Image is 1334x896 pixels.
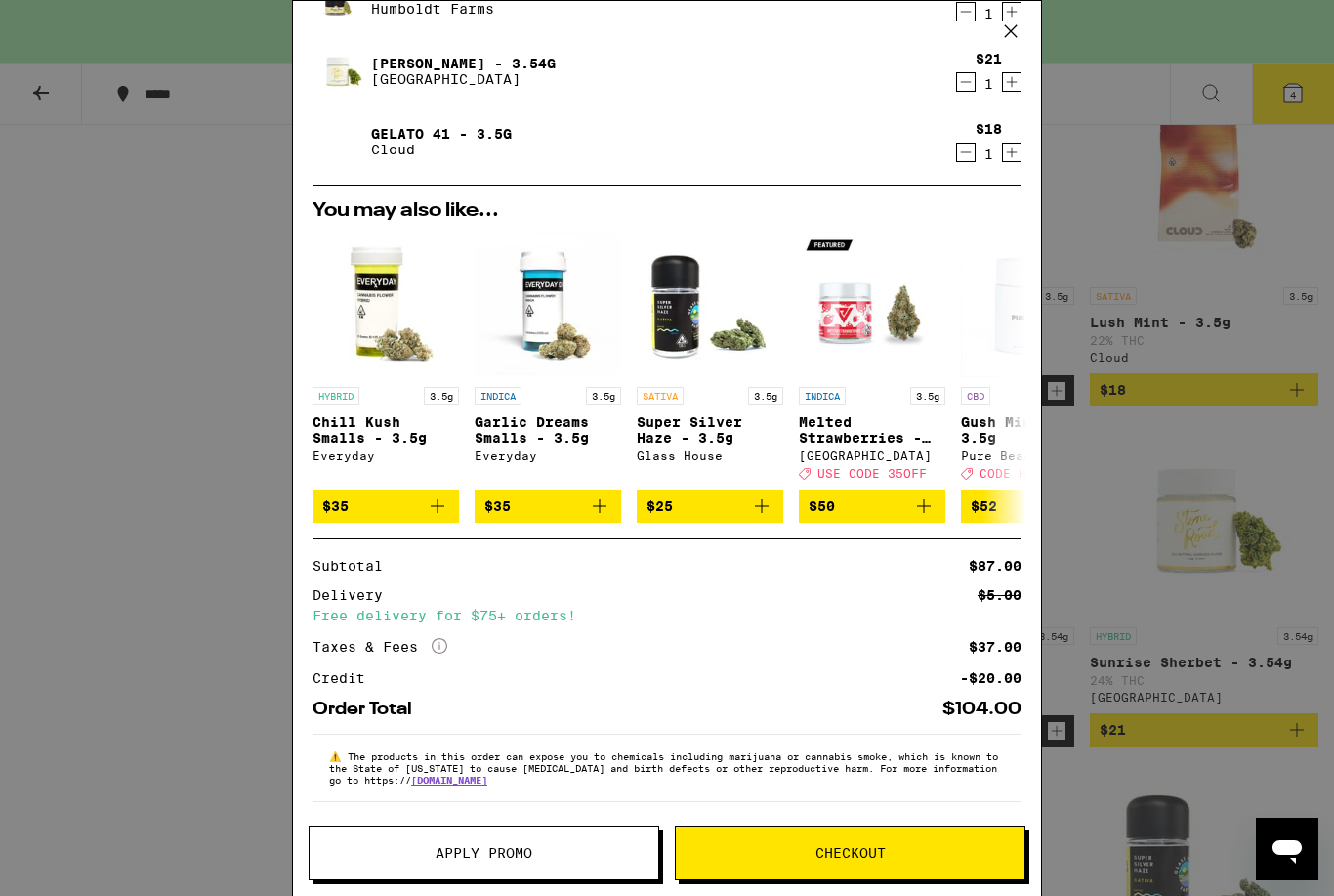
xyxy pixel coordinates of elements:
[969,640,1021,654] div: $37.00
[978,588,1021,602] div: $5.00
[475,490,621,523] button: Add to bag
[961,490,1107,523] button: Add to bag
[371,126,512,142] a: Gelato 41 - 3.5g
[976,121,1002,137] div: $18
[961,414,1107,446] p: Gush Mints 1:1 - 3.5g
[637,414,783,446] p: Super Silver Haze - 3.5g
[637,490,783,523] button: Add to bag
[313,449,459,462] div: Everyday
[748,387,783,405] p: 3.5g
[956,72,976,92] button: Decrement
[436,846,532,860] span: Apply Promo
[976,76,1002,92] div: 1
[313,414,459,446] p: Chill Kush Smalls - 3.5g
[969,559,1021,573] div: $87.00
[1002,143,1021,162] button: Increment
[586,387,621,405] p: 3.5g
[961,231,1107,377] img: Pure Beauty - Gush Mints 1:1 - 3.5g
[371,71,556,87] p: [GEOGRAPHIC_DATA]
[313,559,396,573] div: Subtotal
[961,231,1107,490] a: Open page for Gush Mints 1:1 - 3.5g from Pure Beauty
[799,449,945,462] div: [GEOGRAPHIC_DATA]
[424,387,459,405] p: 3.5g
[313,490,459,523] button: Add to bag
[910,387,945,405] p: 3.5g
[961,449,1107,462] div: Pure Beauty
[313,638,447,656] div: Taxes & Fees
[313,231,459,377] img: Everyday - Chill Kush Smalls - 3.5g
[961,387,990,405] p: CBD
[817,467,927,480] span: USE CODE 35OFF
[971,498,997,514] span: $52
[675,826,1025,880] button: Checkout
[1002,72,1021,92] button: Increment
[809,498,835,514] span: $50
[313,231,459,490] a: Open page for Chill Kush Smalls - 3.5g from Everyday
[942,701,1021,718] div: $104.00
[475,231,621,490] a: Open page for Garlic Dreams Smalls - 3.5g from Everyday
[637,231,783,377] img: Glass House - Super Silver Haze - 3.5g
[475,231,621,377] img: Everyday - Garlic Dreams Smalls - 3.5g
[484,498,511,514] span: $35
[637,387,684,405] p: SATIVA
[799,414,945,446] p: Melted Strawberries - 3.5g
[313,114,367,169] img: Gelato 41 - 3.5g
[411,774,487,786] a: [DOMAIN_NAME]
[976,6,1002,21] div: 1
[329,750,998,786] span: The products in this order can expose you to chemicals including marijuana or cannabis smoke, whi...
[799,231,945,377] img: Ember Valley - Melted Strawberries - 3.5g
[313,609,1021,622] div: Free delivery for $75+ orders!
[799,387,846,405] p: INDICA
[475,414,621,446] p: Garlic Dreams Smalls - 3.5g
[371,1,644,17] p: Humboldt Farms
[980,467,1073,480] span: CODE HIGHFRI
[960,671,1021,685] div: -$20.00
[475,387,521,405] p: INDICA
[322,498,349,514] span: $35
[371,142,512,157] p: Cloud
[976,51,1002,66] div: $21
[371,56,556,71] a: [PERSON_NAME] - 3.54g
[313,701,426,718] div: Order Total
[956,2,976,21] button: Decrement
[799,231,945,490] a: Open page for Melted Strawberries - 3.5g from Ember Valley
[976,147,1002,162] div: 1
[1256,818,1318,880] iframe: Button to launch messaging window
[313,44,367,99] img: Lemon Jack - 3.54g
[646,498,673,514] span: $25
[799,490,945,523] button: Add to bag
[475,449,621,462] div: Everyday
[313,588,396,602] div: Delivery
[637,231,783,490] a: Open page for Super Silver Haze - 3.5g from Glass House
[313,671,379,685] div: Credit
[309,826,659,880] button: Apply Promo
[313,201,1021,221] h2: You may also like...
[637,449,783,462] div: Glass House
[815,846,886,860] span: Checkout
[329,750,348,762] span: ⚠️
[956,143,976,162] button: Decrement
